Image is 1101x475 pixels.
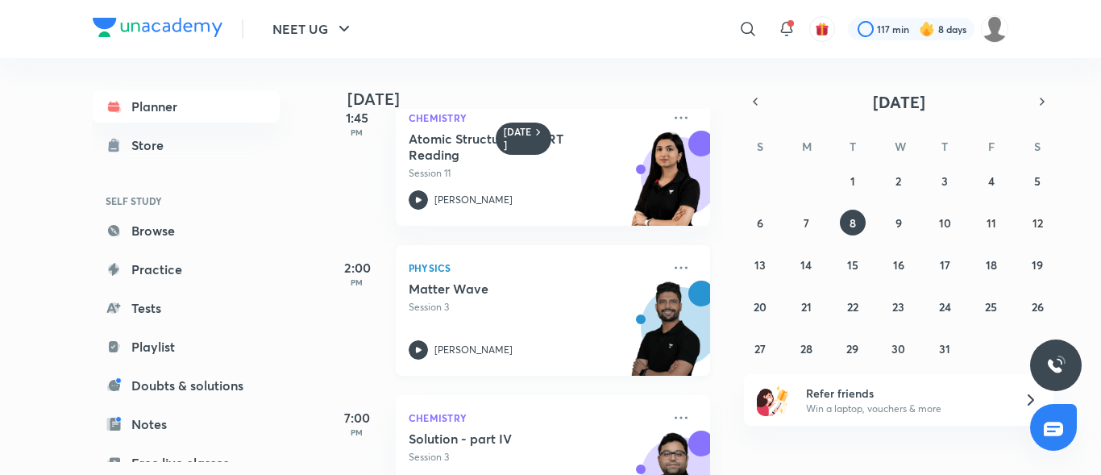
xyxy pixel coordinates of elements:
button: avatar [809,16,835,42]
h5: 7:00 [325,408,389,427]
abbr: July 6, 2025 [757,215,763,231]
abbr: Friday [988,139,995,154]
button: July 24, 2025 [932,294,958,319]
abbr: July 23, 2025 [892,299,904,315]
abbr: July 21, 2025 [801,299,812,315]
h6: [DATE] [504,126,532,152]
a: Notes [93,408,280,440]
button: July 21, 2025 [793,294,819,319]
p: Win a laptop, vouchers & more [806,402,1004,416]
a: Planner [93,90,280,123]
abbr: July 5, 2025 [1034,173,1041,189]
img: Saniya Mustafa [981,15,1008,43]
abbr: Sunday [757,139,763,154]
abbr: July 15, 2025 [847,257,858,273]
span: [DATE] [873,91,925,113]
abbr: July 29, 2025 [846,341,858,356]
img: referral [757,384,789,416]
button: July 1, 2025 [840,168,866,194]
button: July 22, 2025 [840,294,866,319]
a: Practice [93,253,280,285]
abbr: Monday [802,139,812,154]
a: Browse [93,215,280,247]
abbr: July 22, 2025 [847,299,858,315]
button: July 27, 2025 [747,335,773,361]
abbr: July 3, 2025 [941,173,948,189]
h5: Solution - part IV [409,431,609,447]
abbr: July 19, 2025 [1032,257,1043,273]
abbr: July 1, 2025 [850,173,855,189]
abbr: July 31, 2025 [939,341,950,356]
abbr: Tuesday [850,139,856,154]
button: NEET UG [263,13,364,45]
button: July 3, 2025 [932,168,958,194]
abbr: July 18, 2025 [986,257,997,273]
abbr: July 10, 2025 [939,215,951,231]
a: Store [93,129,280,161]
abbr: Thursday [941,139,948,154]
button: July 31, 2025 [932,335,958,361]
a: Playlist [93,331,280,363]
button: July 26, 2025 [1024,294,1050,319]
img: ttu [1046,356,1066,375]
abbr: Wednesday [895,139,906,154]
button: July 29, 2025 [840,335,866,361]
button: July 10, 2025 [932,210,958,235]
abbr: July 24, 2025 [939,299,951,315]
abbr: July 27, 2025 [754,341,766,356]
button: July 28, 2025 [793,335,819,361]
h5: Atomic Structure- NCERT Reading [409,131,609,163]
abbr: Saturday [1034,139,1041,154]
abbr: July 20, 2025 [754,299,767,315]
abbr: July 12, 2025 [1032,215,1043,231]
abbr: July 13, 2025 [754,257,766,273]
p: Session 11 [409,166,662,181]
button: July 8, 2025 [840,210,866,235]
button: July 19, 2025 [1024,252,1050,277]
p: PM [325,277,389,287]
button: July 18, 2025 [978,252,1004,277]
button: [DATE] [767,90,1031,113]
p: Chemistry [409,408,662,427]
abbr: July 25, 2025 [985,299,997,315]
button: July 20, 2025 [747,294,773,319]
a: Tests [93,292,280,324]
abbr: July 17, 2025 [940,257,950,273]
img: Company Logo [93,18,222,37]
button: July 15, 2025 [840,252,866,277]
abbr: July 26, 2025 [1032,299,1044,315]
h5: Matter Wave [409,281,609,297]
button: July 13, 2025 [747,252,773,277]
p: [PERSON_NAME] [434,193,513,207]
button: July 14, 2025 [793,252,819,277]
button: July 12, 2025 [1024,210,1050,235]
h6: Refer friends [806,385,1004,402]
abbr: July 2, 2025 [895,173,901,189]
abbr: July 9, 2025 [895,215,902,231]
abbr: July 4, 2025 [988,173,995,189]
img: unacademy [621,281,710,392]
button: July 11, 2025 [978,210,1004,235]
button: July 4, 2025 [978,168,1004,194]
button: July 25, 2025 [978,294,1004,319]
abbr: July 14, 2025 [800,257,812,273]
button: July 23, 2025 [886,294,912,319]
h5: 1:45 [325,108,389,127]
p: PM [325,127,389,137]
p: Session 3 [409,450,662,465]
a: Doubts & solutions [93,369,280,402]
h4: [DATE] [347,90,726,109]
p: Chemistry [409,108,662,127]
abbr: July 8, 2025 [850,215,856,231]
p: PM [325,427,389,437]
button: July 17, 2025 [932,252,958,277]
abbr: July 7, 2025 [804,215,809,231]
p: Physics [409,258,662,277]
abbr: July 11, 2025 [987,215,996,231]
img: streak [919,21,935,37]
button: July 30, 2025 [886,335,912,361]
img: avatar [815,22,829,36]
abbr: July 28, 2025 [800,341,812,356]
p: [PERSON_NAME] [434,343,513,357]
button: July 2, 2025 [886,168,912,194]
